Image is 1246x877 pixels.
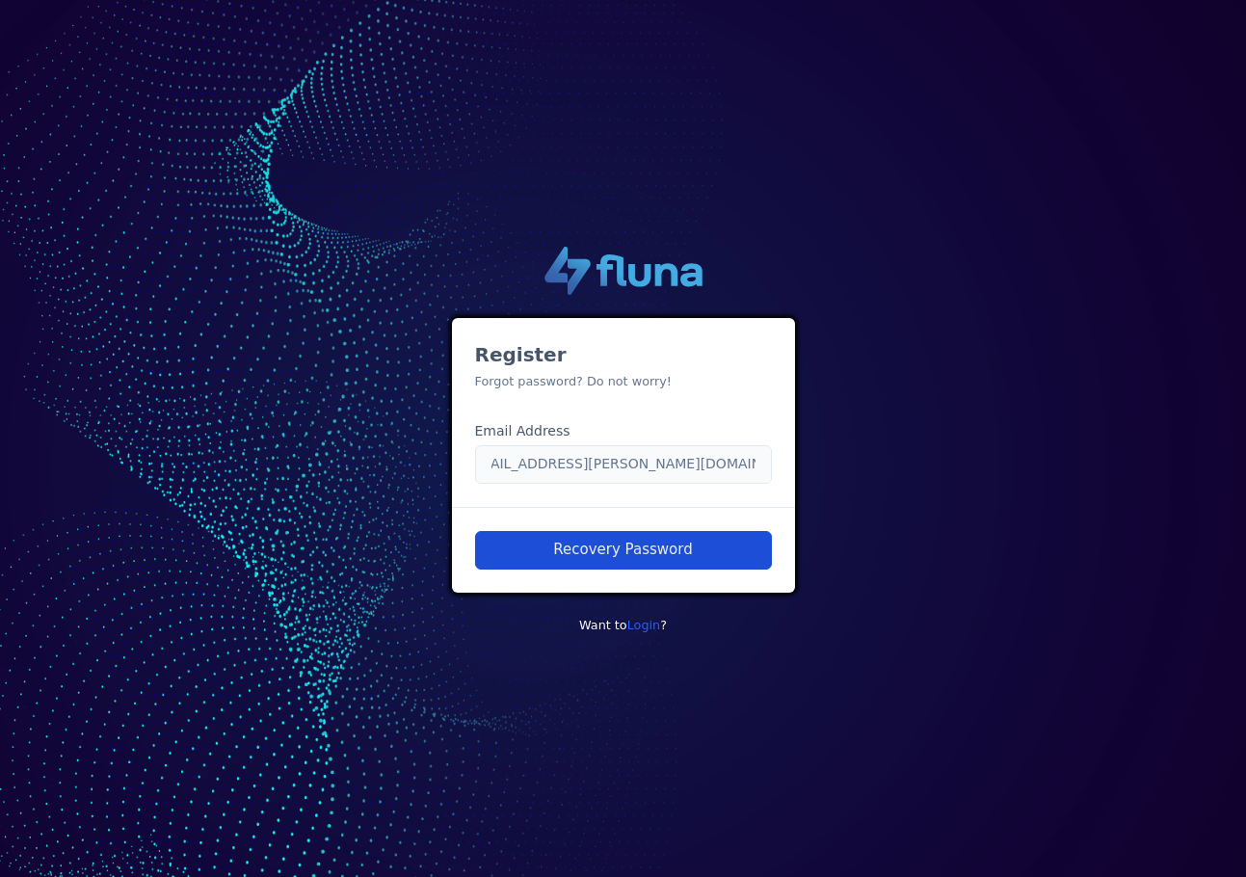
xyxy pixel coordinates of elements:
a: Login [627,618,661,632]
h3: Register [475,341,772,368]
label: Email Address [475,421,570,441]
input: Enter your email [475,445,772,484]
button: Recovery Password [475,531,772,570]
small: Forgot password? Do not worry! [475,374,673,388]
p: Want to ? [452,616,795,634]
